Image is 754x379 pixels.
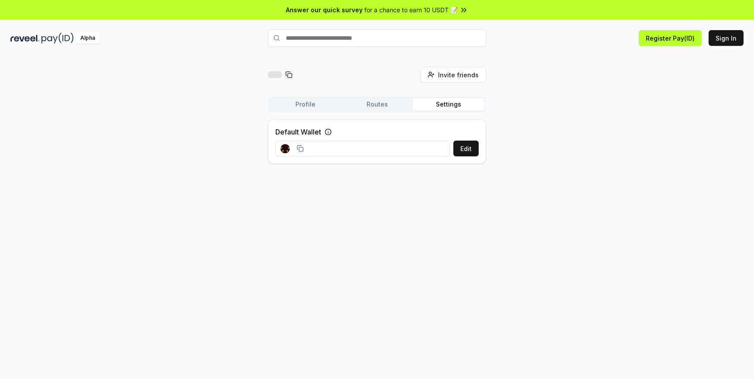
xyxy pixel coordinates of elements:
[709,30,744,46] button: Sign In
[270,98,341,110] button: Profile
[75,33,100,44] div: Alpha
[41,33,74,44] img: pay_id
[453,141,479,156] button: Edit
[639,30,702,46] button: Register Pay(ID)
[10,33,40,44] img: reveel_dark
[341,98,413,110] button: Routes
[275,127,321,137] label: Default Wallet
[413,98,484,110] button: Settings
[286,5,363,14] span: Answer our quick survey
[420,67,486,83] button: Invite friends
[438,70,479,79] span: Invite friends
[364,5,458,14] span: for a chance to earn 10 USDT 📝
